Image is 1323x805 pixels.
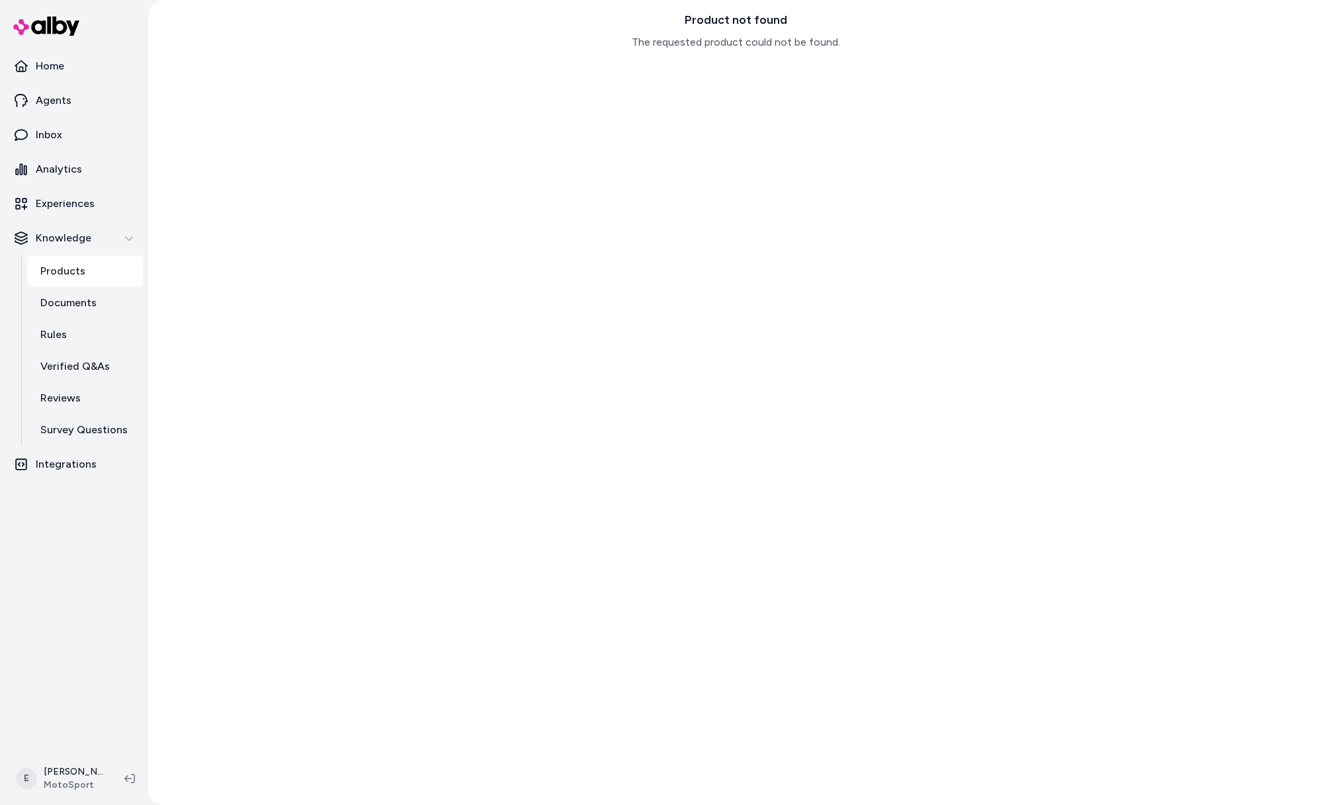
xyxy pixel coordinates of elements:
a: Verified Q&As [27,351,143,382]
p: Agents [36,93,71,108]
a: Survey Questions [27,414,143,446]
span: E [16,768,37,789]
a: Analytics [5,153,143,185]
span: MotoSport [44,779,103,792]
p: [PERSON_NAME] [44,765,103,779]
a: Documents [27,287,143,319]
p: Experiences [36,196,95,212]
a: Experiences [5,188,143,220]
p: Survey Questions [40,422,128,438]
a: Products [27,255,143,287]
a: Integrations [5,448,143,480]
p: Rules [40,327,67,343]
h2: Product not found [632,11,840,29]
p: Documents [40,295,97,311]
p: Home [36,58,64,74]
p: Products [40,263,85,279]
img: alby Logo [13,17,79,36]
p: Knowledge [36,230,91,246]
a: Reviews [27,382,143,414]
p: Inbox [36,127,62,143]
p: The requested product could not be found. [632,34,840,50]
a: Agents [5,85,143,116]
button: Knowledge [5,222,143,254]
a: Inbox [5,119,143,151]
p: Reviews [40,390,81,406]
a: Rules [27,319,143,351]
p: Analytics [36,161,82,177]
button: E[PERSON_NAME]MotoSport [8,757,114,800]
a: Home [5,50,143,82]
p: Verified Q&As [40,359,110,374]
p: Integrations [36,456,97,472]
